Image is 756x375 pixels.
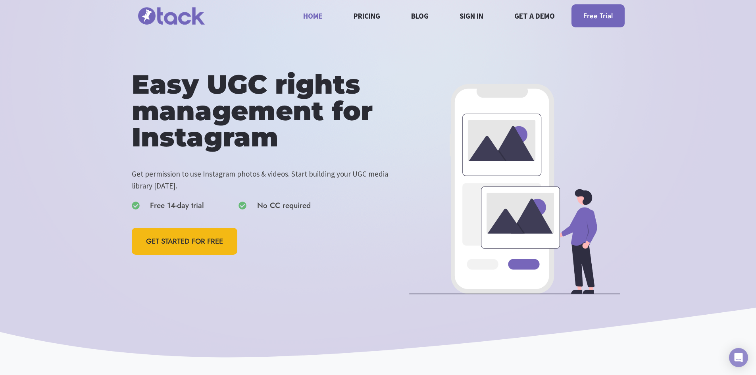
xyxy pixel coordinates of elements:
[132,3,211,29] img: tack
[571,4,625,28] a: Free Trial
[407,5,433,26] a: Blog
[409,83,621,295] img: Illustration of person looking at an Instagram-style photo feed on a mobile phone
[132,168,405,192] p: Get permission to use Instagram photos & videos. Start building your UGC media library [DATE].
[299,5,327,26] a: Home
[146,236,223,247] span: GET STARTED FOR FREE
[132,71,405,151] h1: Easy UGC rights management for Instagram
[729,348,748,367] div: Open Intercom Messenger
[510,5,560,26] a: Get a demo
[455,5,488,26] a: Sign in
[150,200,204,212] span: Free 14-day trial​
[299,5,560,26] nav: Primary Navigation
[349,5,385,26] a: Pricing
[132,228,237,255] a: GET STARTED FOR FREE
[257,200,311,212] span: No CC required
